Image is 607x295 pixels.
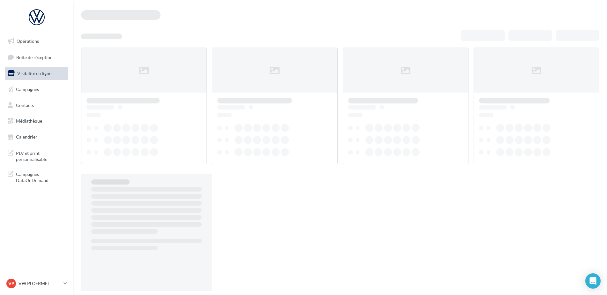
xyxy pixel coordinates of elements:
[4,114,70,128] a: Médiathèque
[16,118,42,124] span: Médiathèque
[16,54,53,60] span: Boîte de réception
[16,87,39,92] span: Campagnes
[17,71,51,76] span: Visibilité en ligne
[5,277,68,290] a: VP VW PLOERMEL
[16,134,37,140] span: Calendrier
[16,170,66,184] span: Campagnes DataOnDemand
[4,99,70,112] a: Contacts
[16,102,34,108] span: Contacts
[19,280,61,287] p: VW PLOERMEL
[585,273,601,289] div: Open Intercom Messenger
[4,67,70,80] a: Visibilité en ligne
[4,130,70,144] a: Calendrier
[4,50,70,64] a: Boîte de réception
[8,280,14,287] span: VP
[4,167,70,186] a: Campagnes DataOnDemand
[17,38,39,44] span: Opérations
[4,146,70,165] a: PLV et print personnalisable
[16,149,66,163] span: PLV et print personnalisable
[4,34,70,48] a: Opérations
[4,83,70,96] a: Campagnes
